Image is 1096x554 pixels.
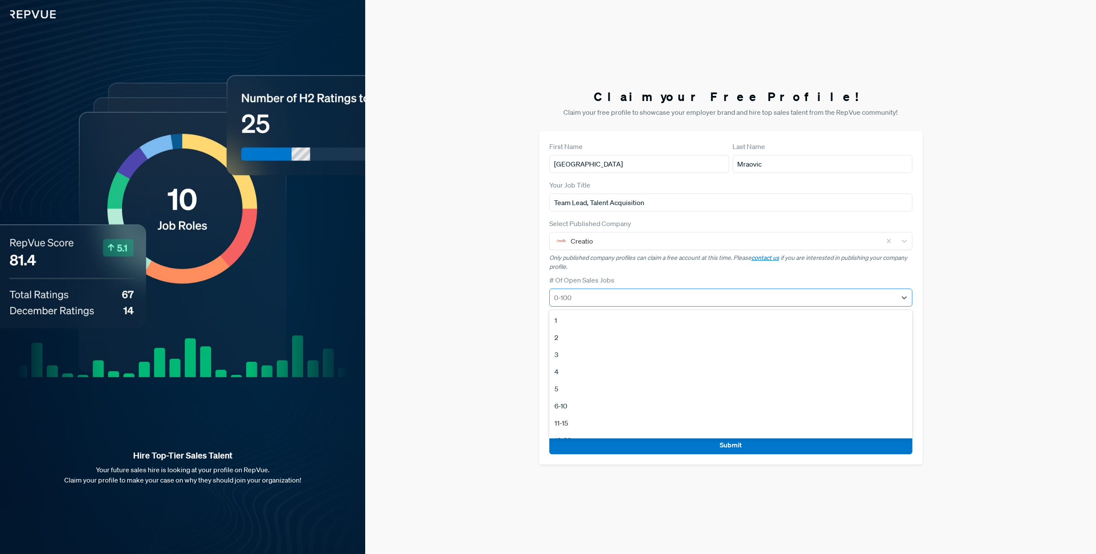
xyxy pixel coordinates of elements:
div: 11-15 [549,414,912,432]
strong: Hire Top-Tier Sales Talent [14,450,351,461]
div: 16-20 [549,432,912,449]
label: # Of Open Sales Jobs [549,275,614,285]
div: 6-10 [549,397,912,414]
p: Claim your free profile to showcase your employer brand and hire top sales talent from the RepVue... [539,107,923,117]
input: First Name [549,155,729,173]
input: Last Name [733,155,912,173]
input: Title [549,194,912,211]
button: Submit [549,436,912,454]
div: 3 [549,346,912,363]
div: 1 [549,312,912,329]
label: First Name [549,141,583,152]
div: 4 [549,363,912,380]
p: Your future sales hire is looking at your profile on RepVue. Claim your profile to make your case... [14,465,351,485]
label: Last Name [733,141,765,152]
a: contact us [751,254,779,262]
p: Only published company profiles can claim a free account at this time. Please if you are interest... [549,253,912,271]
label: Select Published Company [549,218,631,229]
div: 2 [549,329,912,346]
label: Your Job Title [549,180,590,190]
h3: Claim your Free Profile! [539,89,923,104]
div: 5 [549,380,912,397]
img: Creatio [556,236,566,246]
